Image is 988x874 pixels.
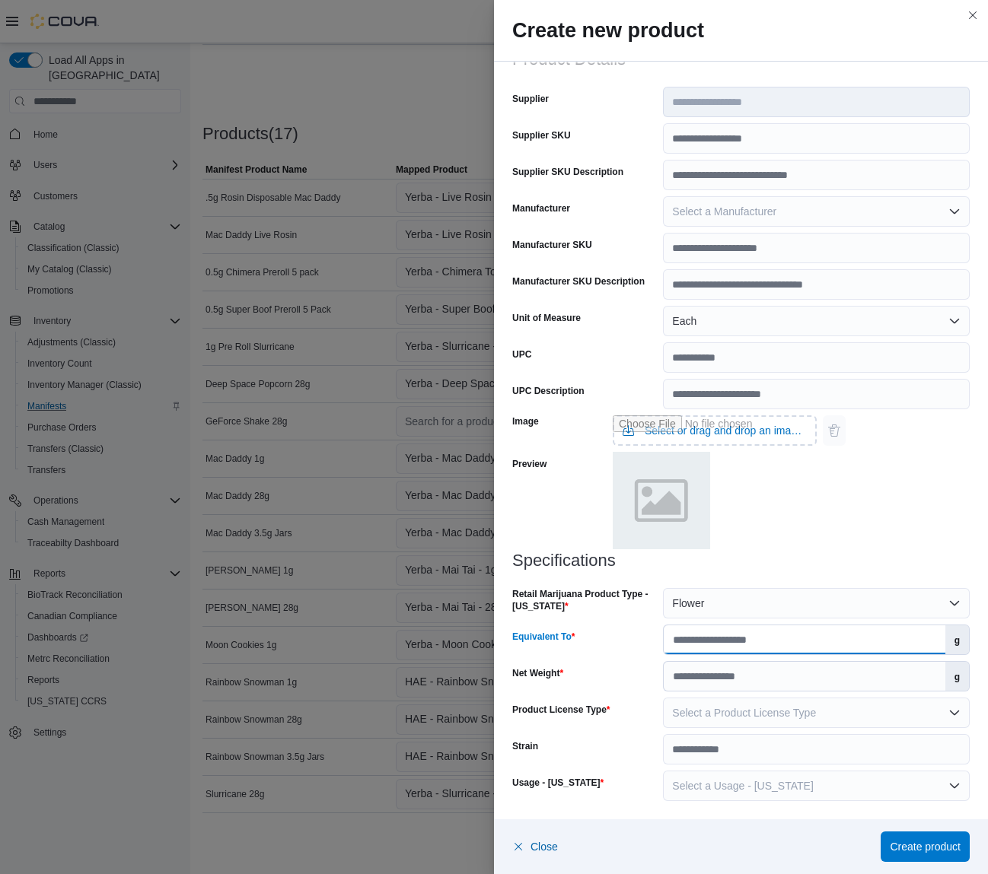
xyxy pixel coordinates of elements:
[512,831,558,862] button: Close
[512,740,538,752] label: Strain
[512,348,531,361] label: UPC
[512,202,570,215] label: Manufacturer
[613,415,817,446] input: Use aria labels when no actual label is in use
[512,667,563,679] label: Net Weight
[512,704,610,716] label: Product License Type
[663,306,970,336] button: Each
[512,312,581,324] label: Unit of Measure
[512,239,592,251] label: Manufacturer SKU
[512,631,575,643] label: Equivalent To
[663,771,970,801] button: Select a Usage - [US_STATE]
[512,93,549,105] label: Supplier
[964,6,982,24] button: Close this dialog
[512,166,623,178] label: Supplier SKU Description
[531,839,558,854] span: Close
[512,129,571,141] label: Supplier SKU
[512,415,539,427] label: Image
[663,196,970,227] button: Select a Manufacturer
[512,18,970,43] h2: Create new product
[890,839,961,854] span: Create product
[945,625,969,654] label: g
[663,698,970,728] button: Select a Product License Type
[672,780,813,792] span: Select a Usage - [US_STATE]
[512,275,645,288] label: Manufacturer SKU Description
[613,452,710,549] img: placeholder.png
[512,777,604,789] label: Usage - [US_STATE]
[672,205,776,218] span: Select a Manufacturer
[945,662,969,691] label: g
[512,588,657,612] label: Retail Marijuana Product Type - [US_STATE]
[672,707,816,719] span: Select a Product License Type
[512,551,970,570] h3: Specifications
[881,831,970,862] button: Create product
[512,385,585,397] label: UPC Description
[663,588,970,618] button: Flower
[512,458,547,470] label: Preview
